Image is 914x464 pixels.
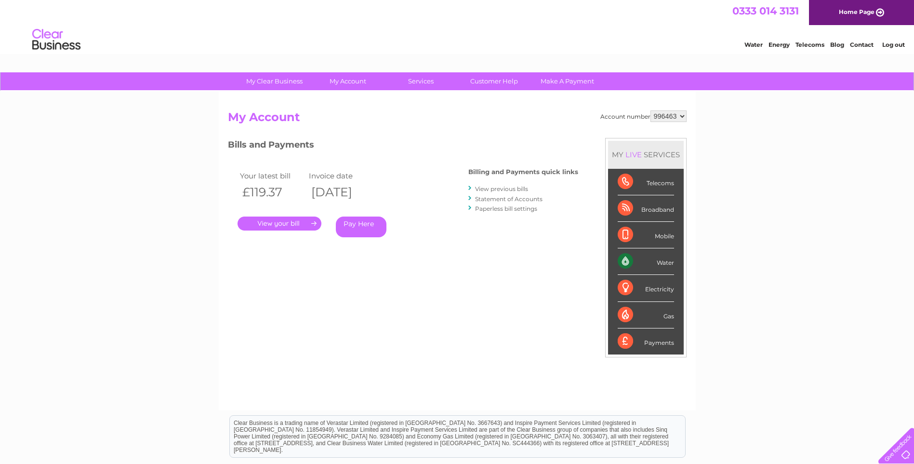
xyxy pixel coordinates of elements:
[306,169,376,182] td: Invoice date
[618,275,674,301] div: Electricity
[618,169,674,195] div: Telecoms
[618,248,674,275] div: Water
[618,195,674,222] div: Broadband
[468,168,578,176] h4: Billing and Payments quick links
[732,5,799,17] a: 0333 014 3131
[238,217,321,231] a: .
[768,41,790,48] a: Energy
[32,25,81,55] img: logo.png
[230,5,685,47] div: Clear Business is a trading name of Verastar Limited (registered in [GEOGRAPHIC_DATA] No. 3667643...
[381,72,461,90] a: Services
[744,41,763,48] a: Water
[308,72,387,90] a: My Account
[608,141,684,168] div: MY SERVICES
[618,222,674,248] div: Mobile
[306,182,376,202] th: [DATE]
[228,138,578,155] h3: Bills and Payments
[238,182,307,202] th: £119.37
[600,110,687,122] div: Account number
[336,217,386,237] a: Pay Here
[830,41,844,48] a: Blog
[475,205,537,212] a: Paperless bill settings
[850,41,874,48] a: Contact
[454,72,534,90] a: Customer Help
[618,302,674,328] div: Gas
[475,185,528,192] a: View previous bills
[235,72,314,90] a: My Clear Business
[528,72,607,90] a: Make A Payment
[623,150,644,159] div: LIVE
[238,169,307,182] td: Your latest bill
[618,328,674,355] div: Payments
[475,195,543,203] a: Statement of Accounts
[228,110,687,129] h2: My Account
[795,41,824,48] a: Telecoms
[882,41,905,48] a: Log out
